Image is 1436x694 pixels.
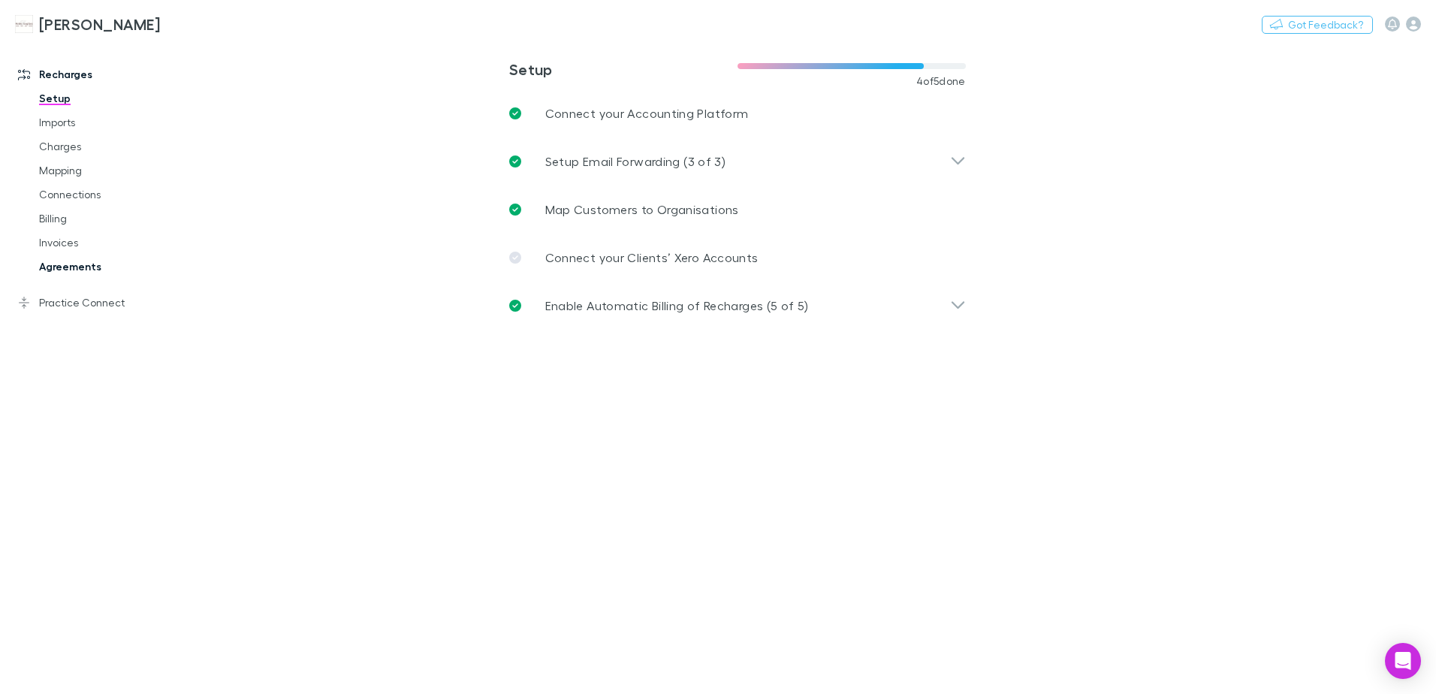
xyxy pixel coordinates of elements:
a: Charges [24,134,203,158]
div: Open Intercom Messenger [1385,643,1421,679]
h3: Setup [509,60,738,78]
p: Enable Automatic Billing of Recharges (5 of 5) [545,297,809,315]
a: Agreements [24,255,203,279]
a: Setup [24,86,203,110]
p: Setup Email Forwarding (3 of 3) [545,152,726,170]
a: Recharges [3,62,203,86]
a: Connect your Clients’ Xero Accounts [497,234,978,282]
span: 4 of 5 done [916,75,966,87]
div: Setup Email Forwarding (3 of 3) [497,137,978,186]
a: Practice Connect [3,291,203,315]
a: Connect your Accounting Platform [497,89,978,137]
a: Map Customers to Organisations [497,186,978,234]
p: Map Customers to Organisations [545,201,739,219]
a: Invoices [24,231,203,255]
a: Billing [24,207,203,231]
a: Mapping [24,158,203,183]
a: Imports [24,110,203,134]
h3: [PERSON_NAME] [39,15,160,33]
a: [PERSON_NAME] [6,6,169,42]
div: Enable Automatic Billing of Recharges (5 of 5) [497,282,978,330]
p: Connect your Accounting Platform [545,104,749,122]
button: Got Feedback? [1262,16,1373,34]
img: Hales Douglass's Logo [15,15,33,33]
p: Connect your Clients’ Xero Accounts [545,249,759,267]
a: Connections [24,183,203,207]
